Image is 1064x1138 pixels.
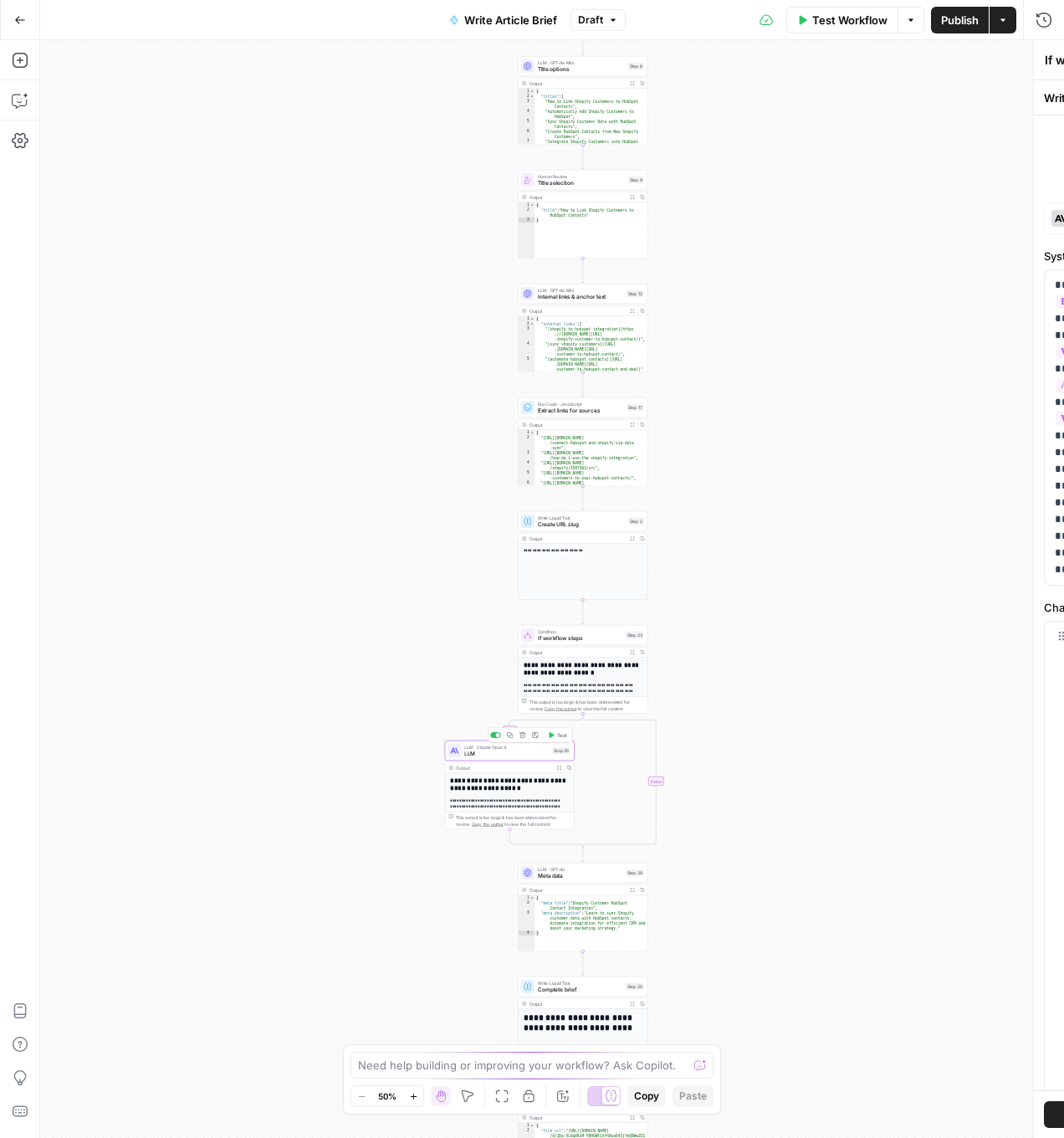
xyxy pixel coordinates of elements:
[529,89,535,94] span: Toggle code folding, rows 1 through 9
[627,1085,666,1107] button: Copy
[538,980,622,987] span: Write Liquid Text
[509,714,583,740] g: Edge from step_23 to step_25
[529,895,535,900] span: Toggle code folding, rows 1 through 4
[519,356,535,372] div: 5
[519,341,535,356] div: 4
[456,765,551,771] div: Output
[518,284,647,372] div: LLM · GPT-4o MiniInternal links & anchor textStep 12Output{ "internal_links":[ "[shopify to hubsp...
[538,515,625,521] span: Write Liquid Text
[519,129,535,139] div: 6
[529,1115,625,1121] div: Output
[538,407,623,415] span: Extract links for sources
[557,731,567,739] span: Test
[538,634,622,643] span: If workflow steps
[464,744,549,751] span: LLM · Claude Opus 4
[538,59,625,66] span: LLM · GPT-4o Mini
[529,308,625,315] div: Output
[519,930,535,936] div: 4
[529,430,535,435] span: Toggle code folding, rows 1 through 7
[529,1123,535,1128] span: Toggle code folding, rows 1 through 3
[581,31,584,55] g: Edge from step_11 to step_6
[583,714,657,848] g: Edge from step_23 to step_23-conditional-end
[581,486,584,510] g: Edge from step_17 to step_2
[472,822,504,827] span: Copy the output
[529,94,535,99] span: Toggle code folding, rows 2 through 8
[538,173,625,180] span: Human Review
[627,404,644,412] div: Step 17
[581,600,584,624] g: Edge from step_2 to step_23
[578,13,603,28] span: Draft
[519,910,535,930] div: 3
[519,316,535,321] div: 1
[529,80,625,87] div: Output
[519,94,535,99] div: 2
[519,1123,535,1128] div: 1
[538,628,622,635] span: Condition
[538,401,623,408] span: Run Code · JavaScript
[439,7,567,33] button: Write Article Brief
[519,89,535,94] div: 1
[626,983,644,991] div: Step 20
[538,986,622,994] span: Complete brief
[464,750,549,758] span: LLM
[581,259,584,283] g: Edge from step_9 to step_12
[519,480,535,490] div: 6
[509,829,583,848] g: Edge from step_25 to step_23-conditional-end
[529,649,625,656] div: Output
[519,450,535,460] div: 3
[519,119,535,129] div: 5
[529,321,535,326] span: Toggle code folding, rows 2 through 6
[581,145,584,169] g: Edge from step_6 to step_9
[529,202,535,208] span: Toggle code folding, rows 1 through 3
[570,9,626,31] button: Draft
[529,316,535,321] span: Toggle code folding, rows 1 through 7
[519,900,535,910] div: 2
[529,194,625,201] div: Output
[538,293,623,301] span: Internal links & anchor text
[628,518,644,525] div: Step 2
[518,863,647,951] div: LLM · GPT-4oMeta dataStep 39Output{ "meta_title":"Shopify Customer HubSpot Contact Integration", ...
[519,326,535,341] div: 3
[634,1089,659,1104] span: Copy
[519,109,535,119] div: 4
[538,65,625,74] span: Title options
[679,1089,707,1104] span: Paste
[538,520,625,529] span: Create URL slug
[581,847,584,863] g: Edge from step_23-conditional-end to step_39
[581,372,584,397] g: Edge from step_12 to step_17
[519,895,535,900] div: 1
[538,866,622,873] span: LLM · GPT-4o
[519,460,535,470] div: 4
[552,747,570,755] div: Step 25
[628,177,644,184] div: Step 9
[628,63,644,70] div: Step 6
[627,290,644,298] div: Step 12
[538,179,625,187] span: Title selection
[519,218,535,223] div: 3
[626,632,644,639] div: Step 23
[519,202,535,208] div: 1
[931,7,989,33] button: Publish
[529,536,625,542] div: Output
[581,951,584,976] g: Edge from step_39 to step_20
[456,814,570,828] div: This output is too large & has been abbreviated for review. to view the full content.
[941,12,979,28] span: Publish
[378,1089,396,1103] span: 50%
[529,699,644,712] div: This output is too large & has been abbreviated for review. to view the full content.
[673,1085,714,1107] button: Paste
[519,470,535,480] div: 5
[518,56,647,145] div: LLM · GPT-4o MiniTitle optionsStep 6Output{ "titles":[ "How to Link Shopify Customers to HubSpot ...
[519,99,535,109] div: 3
[545,730,570,741] button: Test
[545,706,576,711] span: Copy the output
[529,422,625,428] div: Output
[518,170,647,259] div: Human ReviewTitle selectionStep 9Output{ "title":"How to Link Shopify Customers to HubSpot Contac...
[626,869,644,877] div: Step 39
[519,321,535,326] div: 2
[529,1001,625,1007] div: Output
[518,397,647,486] div: Run Code · JavaScriptExtract links for sourcesStep 17Output[ "[URL][DOMAIN_NAME] /connect-hubspot...
[538,287,623,294] span: LLM · GPT-4o Mini
[519,208,535,218] div: 2
[519,430,535,435] div: 1
[812,12,888,28] span: Test Workflow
